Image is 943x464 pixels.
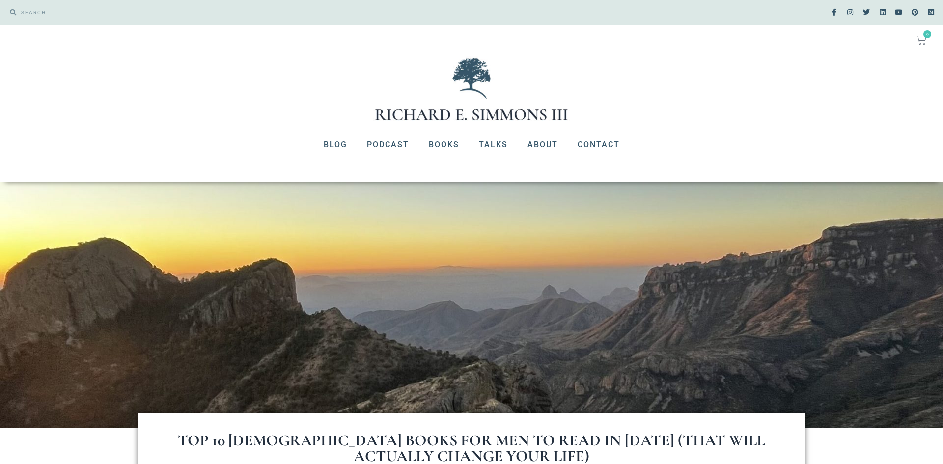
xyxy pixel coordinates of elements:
span: 0 [923,30,931,38]
a: 0 [905,29,938,51]
a: About [518,132,568,158]
a: Contact [568,132,630,158]
a: Talks [469,132,518,158]
h1: Top 10 [DEMOGRAPHIC_DATA] Books for Men to Read in [DATE] (That Will Actually Change Your Life) [177,433,766,464]
a: Podcast [357,132,419,158]
input: SEARCH [16,5,467,20]
a: Books [419,132,469,158]
a: Blog [314,132,357,158]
